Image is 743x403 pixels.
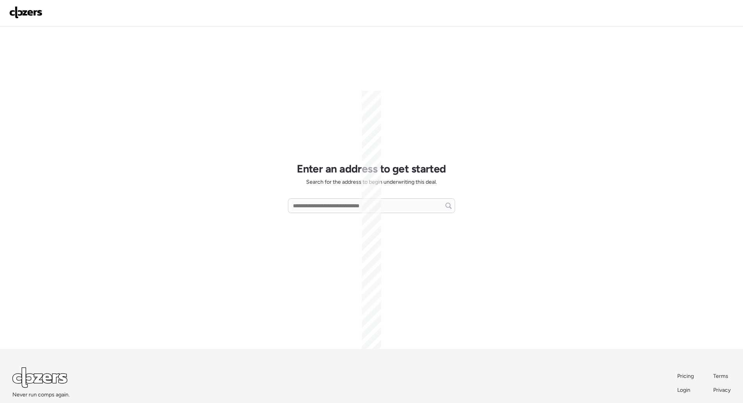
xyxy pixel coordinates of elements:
[12,391,70,399] span: Never run comps again.
[677,387,690,393] span: Login
[306,178,437,186] span: Search for the address to begin underwriting this deal.
[713,373,728,379] span: Terms
[677,386,695,394] a: Login
[713,387,731,393] span: Privacy
[297,162,446,175] h1: Enter an address to get started
[12,367,67,388] img: Logo Light
[677,372,695,380] a: Pricing
[9,6,43,19] img: Logo
[713,372,731,380] a: Terms
[713,386,731,394] a: Privacy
